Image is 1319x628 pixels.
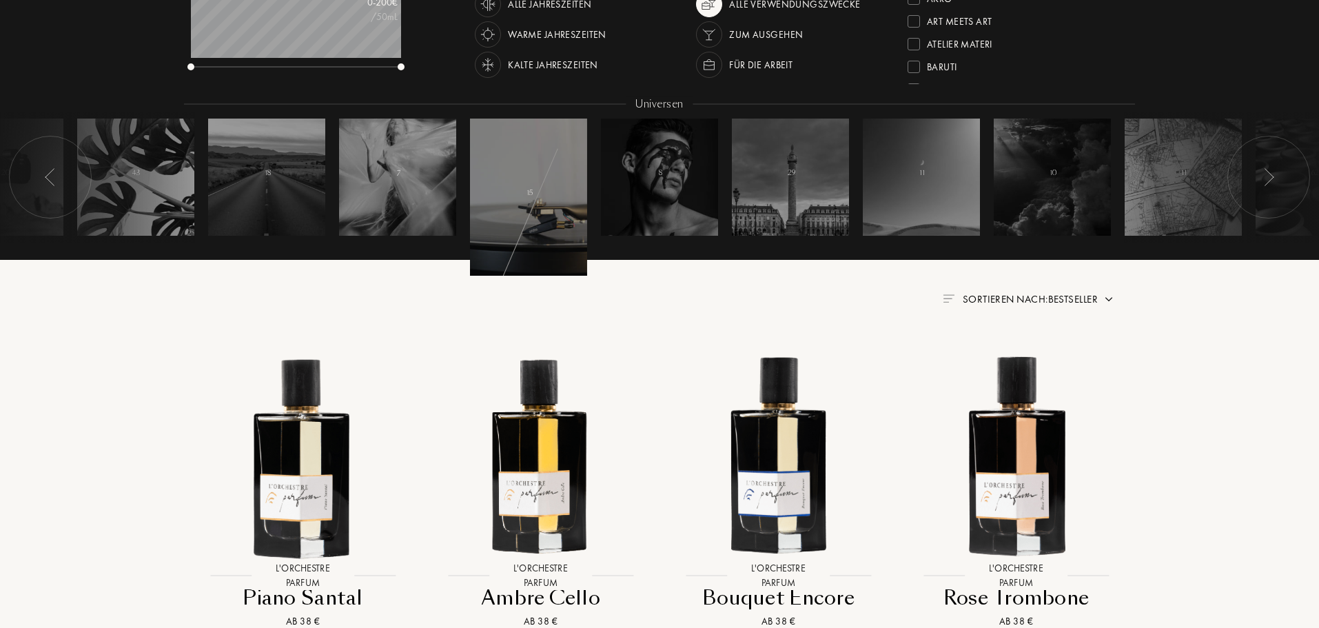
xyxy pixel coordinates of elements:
[478,55,498,74] img: usage_season_cold_white.svg
[699,25,719,44] img: usage_occasion_party_white.svg
[265,168,271,178] span: 18
[927,10,992,28] div: Art Meets Art
[1103,294,1114,305] img: arrow.png
[1263,168,1274,186] img: arr_left.svg
[909,347,1123,561] img: Rose Trombone L'Orchestre Parfum
[788,168,795,178] span: 29
[927,32,992,51] div: Atelier Materi
[963,292,1098,306] span: Sortieren nach: Bestseller
[329,10,398,24] div: /50mL
[478,25,498,44] img: usage_season_hot_white.svg
[729,21,803,48] div: Zum Ausgehen
[1050,168,1056,178] span: 10
[45,168,56,186] img: arr_left.svg
[927,78,995,97] div: Binet-Papillon
[526,188,533,198] span: 15
[729,52,793,78] div: Für die Arbeit
[943,294,954,303] img: filter_by.png
[508,52,598,78] div: Kalte Jahreszeiten
[927,55,957,74] div: Baruti
[433,347,648,561] img: Ambre Cello L'Orchestre Parfum
[196,347,410,561] img: Piano Santal L'Orchestre Parfum
[659,168,662,178] span: 8
[919,168,925,178] span: 11
[699,55,719,74] img: usage_occasion_work_white.svg
[397,168,400,178] span: 7
[626,97,693,112] div: Universen
[508,21,606,48] div: Warme Jahreszeiten
[671,347,886,561] img: Bouquet Encore L'Orchestre Parfum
